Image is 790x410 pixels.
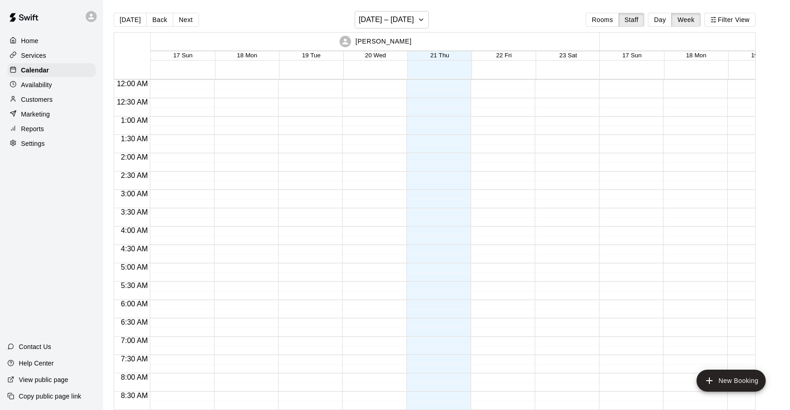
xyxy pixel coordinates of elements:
span: 4:00 AM [119,227,150,234]
span: 6:30 AM [119,318,150,326]
span: 4:30 AM [119,245,150,253]
a: Calendar [7,63,96,77]
p: Services [21,51,46,60]
h6: [DATE] – [DATE] [359,13,414,26]
a: Marketing [7,107,96,121]
button: Day [648,13,672,27]
p: Home [21,36,38,45]
span: 1:30 AM [119,135,150,143]
a: Availability [7,78,96,92]
p: Customers [21,95,53,104]
span: 12:00 AM [115,80,150,88]
button: Back [146,13,173,27]
p: View public page [19,375,68,384]
span: 7:30 AM [119,355,150,363]
span: 6:00 AM [119,300,150,308]
a: Customers [7,93,96,106]
span: 5:00 AM [119,263,150,271]
button: 18 Mon [686,52,706,59]
button: 17 Sun [173,52,192,59]
p: Contact Us [19,342,51,351]
button: 19 Tue [302,52,321,59]
button: Staff [619,13,645,27]
span: 2:00 AM [119,153,150,161]
p: Reports [21,124,44,133]
button: 23 Sat [560,52,577,59]
button: Week [671,13,700,27]
p: Calendar [21,66,49,75]
button: 21 Thu [430,52,449,59]
p: Copy public page link [19,392,81,401]
button: 17 Sun [622,52,642,59]
a: Services [7,49,96,62]
p: Marketing [21,110,50,119]
button: Rooms [586,13,619,27]
button: [DATE] [114,13,147,27]
p: Settings [21,139,45,148]
a: Home [7,34,96,48]
span: 7:00 AM [119,337,150,344]
p: [PERSON_NAME] [356,37,411,46]
button: Next [173,13,198,27]
button: 22 Fri [496,52,512,59]
span: 5:30 AM [119,282,150,289]
button: [DATE] – [DATE] [355,11,429,28]
span: 1:00 AM [119,116,150,124]
a: Reports [7,122,96,136]
span: 3:00 AM [119,190,150,198]
span: 8:30 AM [119,392,150,399]
button: 18 Mon [237,52,257,59]
span: 3:30 AM [119,208,150,216]
button: Filter View [704,13,756,27]
span: 2:30 AM [119,172,150,179]
p: Availability [21,80,52,89]
span: 8:00 AM [119,373,150,381]
button: 20 Wed [365,52,386,59]
button: 19 Tue [751,52,770,59]
span: 12:30 AM [115,98,150,106]
a: Settings [7,137,96,150]
p: Help Center [19,359,54,368]
button: add [697,370,766,392]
